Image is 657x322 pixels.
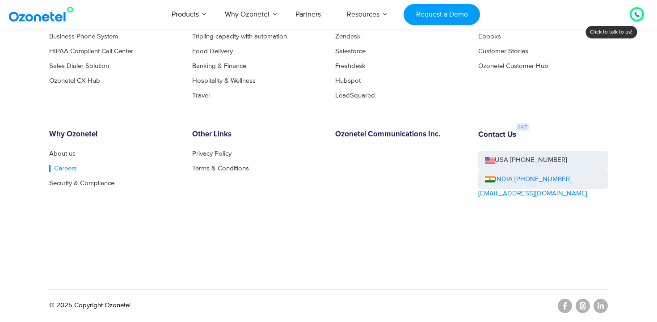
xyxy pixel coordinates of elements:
[335,92,375,99] a: LeadSquared
[404,4,480,25] a: Request a Demo
[485,157,495,164] img: us-flag.png
[478,189,587,199] a: [EMAIL_ADDRESS][DOMAIN_NAME]
[49,77,100,84] a: Ozonetel CX Hub
[478,63,548,69] a: Ozonetel Customer Hub
[192,165,249,172] a: Terms & Conditions
[478,151,608,170] a: USA [PHONE_NUMBER]
[192,48,233,55] a: Food Delivery
[478,33,501,40] a: Ebooks
[49,63,109,69] a: Sales Dialer Solution
[192,33,287,40] a: Tripling capacity with automation
[335,48,366,55] a: Salesforce
[49,48,133,55] a: HIPAA Compliant Call Center
[49,130,179,139] h6: Why Ozonetel
[49,180,114,186] a: Security & Compliance
[49,150,76,157] a: About us
[192,130,322,139] h6: Other Links
[192,150,232,157] a: Privacy Policy
[485,176,495,182] img: ind-flag.png
[192,63,246,69] a: Banking & Finance
[335,63,366,69] a: Freshdesk
[335,130,465,139] h6: Ozonetel Communications Inc.
[485,174,572,185] a: INDIA [PHONE_NUMBER]
[192,77,256,84] a: Hospitality & Wellness
[49,301,131,311] p: © 2025 Copyright Ozonetel
[335,33,361,40] a: Zendesk
[49,33,118,40] a: Business Phone System
[192,92,210,99] a: Travel
[478,131,516,140] h6: Contact Us
[335,77,361,84] a: Hubspot
[478,48,528,55] a: Customer Stories
[49,165,77,172] a: Careers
